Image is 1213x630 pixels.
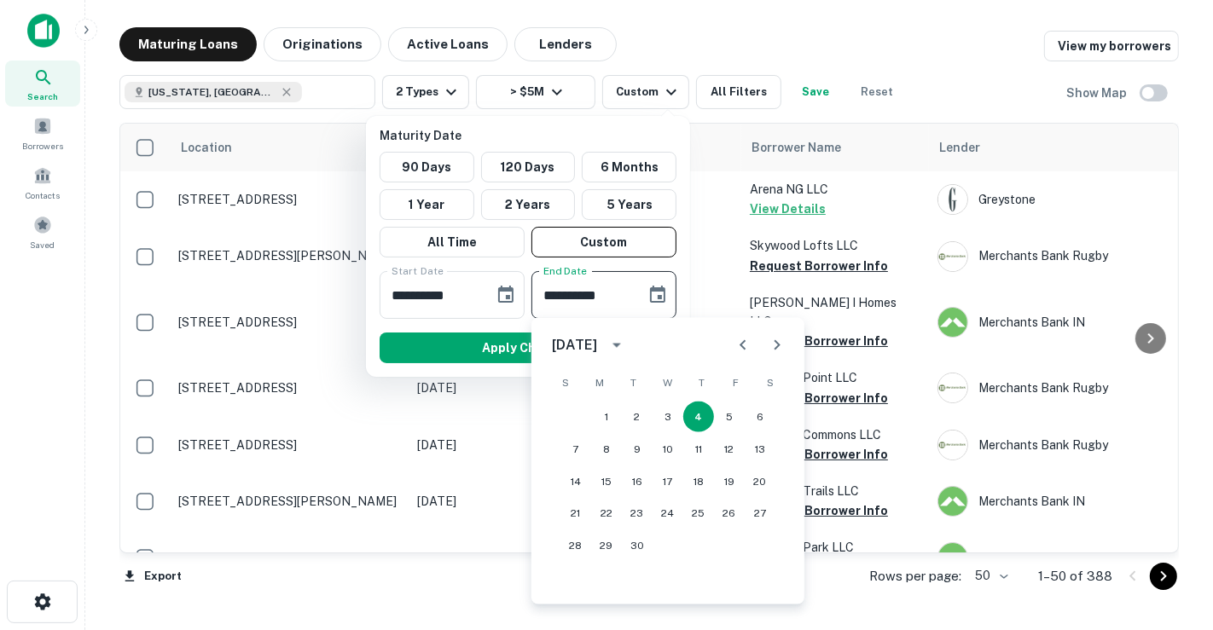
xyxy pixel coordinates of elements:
[622,402,653,432] button: 2
[683,466,714,497] button: 18
[584,366,615,400] span: Monday
[714,402,745,432] button: 5
[622,466,653,497] button: 16
[683,402,714,432] button: 4
[622,499,653,529] button: 23
[560,499,591,529] button: 21
[392,263,444,278] label: Start Date
[714,466,745,497] button: 19
[622,531,653,562] button: 30
[683,434,714,465] button: 11
[489,278,523,312] button: Choose date, selected date is May 1, 2025
[380,332,676,363] button: Apply Changes
[380,126,683,145] p: Maturity Date
[745,499,775,529] button: 27
[641,278,675,312] button: Choose date, selected date is Sep 4, 2025
[582,152,676,182] button: 6 Months
[653,434,683,465] button: 10
[550,366,581,400] span: Sunday
[760,328,794,362] button: Next month
[531,227,676,257] button: Custom
[591,466,622,497] button: 15
[745,466,775,497] button: 20
[481,189,576,220] button: 2 Years
[618,366,649,400] span: Tuesday
[755,366,786,400] span: Saturday
[591,434,622,465] button: 8
[714,434,745,465] button: 12
[687,366,717,400] span: Thursday
[653,466,683,497] button: 17
[726,328,760,362] button: Previous month
[714,499,745,529] button: 26
[653,366,683,400] span: Wednesday
[380,189,474,220] button: 1 Year
[745,402,775,432] button: 6
[721,366,752,400] span: Friday
[653,499,683,529] button: 24
[543,263,587,278] label: End Date
[1128,494,1213,575] iframe: Chat Widget
[591,531,622,562] button: 29
[380,152,474,182] button: 90 Days
[481,152,576,182] button: 120 Days
[380,227,525,257] button: All Time
[560,466,591,497] button: 14
[552,335,597,355] div: [DATE]
[745,434,775,465] button: 13
[653,402,683,432] button: 3
[591,499,622,529] button: 22
[683,499,714,529] button: 25
[622,434,653,465] button: 9
[560,434,591,465] button: 7
[582,189,676,220] button: 5 Years
[591,402,622,432] button: 1
[602,331,631,360] button: calendar view is open, switch to year view
[560,531,591,562] button: 28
